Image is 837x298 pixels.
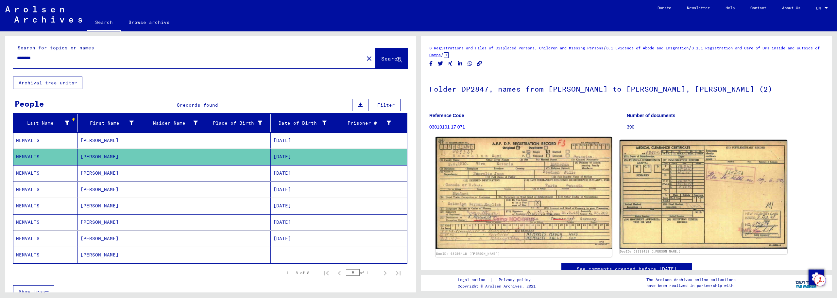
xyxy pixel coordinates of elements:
span: records found [180,102,218,108]
div: Place of Birth [209,118,270,128]
button: Search [376,48,408,68]
mat-cell: NEMVALTS [13,247,78,263]
h1: Folder DP2847, names from [PERSON_NAME] to [PERSON_NAME], [PERSON_NAME] (2) [429,74,824,103]
div: Last Name [16,118,77,128]
button: Show less [13,285,54,298]
mat-cell: [PERSON_NAME] [78,149,142,165]
mat-cell: [DATE] [271,214,335,230]
img: 002.jpg [620,140,788,249]
button: First page [320,266,333,279]
a: Search [87,14,121,31]
p: have been realized in partnership with [646,283,736,289]
span: / [603,45,606,51]
a: 3 Registrations and Files of Displaced Persons, Children and Missing Persons [429,45,603,50]
mat-header-cell: Prisoner # [335,114,407,132]
a: See comments created before [DATE] [577,266,677,272]
a: 03010101 17 071 [429,124,465,130]
mat-cell: NEMVALTS [13,231,78,247]
mat-cell: [PERSON_NAME] [78,132,142,149]
mat-label: Search for topics or names [18,45,94,51]
div: | [458,276,538,283]
span: Show less [19,289,45,294]
a: Browse archive [121,14,178,30]
b: Number of documents [627,113,675,118]
mat-cell: [DATE] [271,198,335,214]
button: Share on WhatsApp [467,60,473,68]
span: 8 [177,102,180,108]
mat-cell: [DATE] [271,182,335,198]
mat-cell: [PERSON_NAME] [78,182,142,198]
img: yv_logo.png [794,274,819,291]
span: EN [816,6,823,10]
div: Date of Birth [273,120,327,127]
b: Reference Code [429,113,464,118]
div: Place of Birth [209,120,262,127]
p: 390 [627,124,824,131]
p: The Arolsen Archives online collections [646,277,736,283]
mat-header-cell: Maiden Name [142,114,207,132]
button: Share on Twitter [437,60,444,68]
mat-cell: [PERSON_NAME] [78,198,142,214]
mat-cell: NEMVALTS [13,214,78,230]
button: Copy link [476,60,483,68]
a: DocID: 68398418 ([PERSON_NAME]) [620,250,681,253]
button: Share on Facebook [428,60,435,68]
div: First Name [80,118,142,128]
mat-header-cell: Place of Birth [206,114,271,132]
mat-cell: [DATE] [271,165,335,181]
span: / [441,52,444,58]
a: Legal notice [458,276,490,283]
img: Arolsen_neg.svg [5,6,82,23]
mat-cell: [PERSON_NAME] [78,247,142,263]
a: Privacy policy [493,276,538,283]
mat-cell: [PERSON_NAME] [78,231,142,247]
mat-cell: [DATE] [271,149,335,165]
div: People [15,98,44,110]
button: Share on LinkedIn [457,60,464,68]
mat-header-cell: First Name [78,114,142,132]
mat-cell: NEMVALTS [13,165,78,181]
mat-header-cell: Date of Birth [271,114,335,132]
span: Search [381,55,401,62]
div: of 1 [346,270,379,276]
button: Last page [392,266,405,279]
div: Prisoner # [338,120,391,127]
mat-cell: NEMVALTS [13,132,78,149]
mat-cell: [PERSON_NAME] [78,165,142,181]
p: Copyright © Arolsen Archives, 2021 [458,283,538,289]
div: Date of Birth [273,118,335,128]
mat-cell: NEMVALTS [13,149,78,165]
a: DocID: 68398418 ([PERSON_NAME]) [436,252,500,256]
button: Share on Xing [447,60,454,68]
button: Next page [379,266,392,279]
a: 3.1 Evidence of Abode and Emigration [606,45,689,50]
div: First Name [80,120,134,127]
span: / [689,45,692,51]
mat-cell: [DATE] [271,132,335,149]
span: Filter [377,102,395,108]
mat-header-cell: Last Name [13,114,78,132]
button: Filter [372,99,401,111]
button: Clear [363,52,376,65]
mat-cell: NEMVALTS [13,198,78,214]
img: 001.jpg [436,137,612,249]
div: Maiden Name [145,118,206,128]
mat-cell: [DATE] [271,231,335,247]
div: Last Name [16,120,69,127]
div: Prisoner # [338,118,399,128]
button: Archival tree units [13,77,82,89]
mat-icon: close [365,55,373,62]
mat-cell: [PERSON_NAME] [78,214,142,230]
div: 1 – 8 of 8 [286,270,309,276]
div: Maiden Name [145,120,198,127]
mat-cell: NEMVALTS [13,182,78,198]
button: Previous page [333,266,346,279]
img: Change consent [809,270,824,285]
